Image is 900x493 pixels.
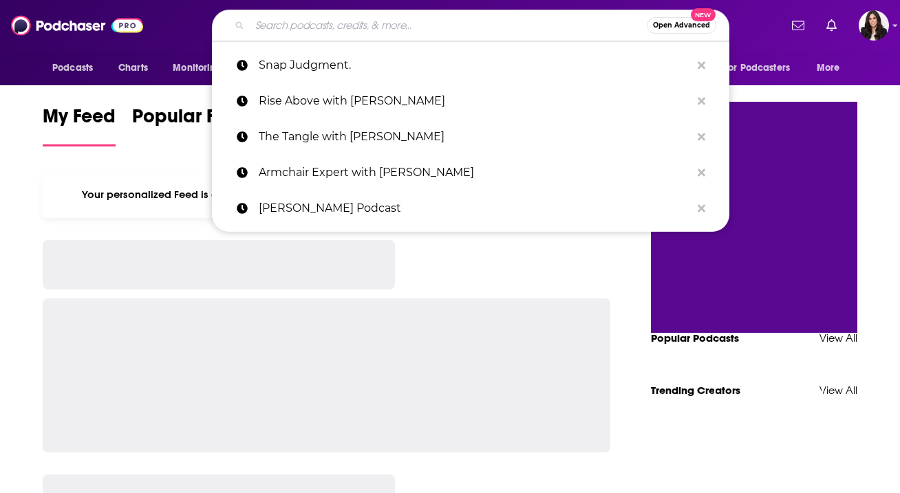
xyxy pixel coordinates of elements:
[786,14,810,37] a: Show notifications dropdown
[859,10,889,41] span: Logged in as RebeccaShapiro
[259,155,691,190] p: Armchair Expert with Dax Shepherd
[715,55,810,81] button: open menu
[43,105,116,146] a: My Feed
[653,22,710,29] span: Open Advanced
[212,83,729,119] a: Rise Above with [PERSON_NAME]
[212,155,729,190] a: Armchair Expert with [PERSON_NAME]
[43,105,116,136] span: My Feed
[647,17,716,34] button: Open AdvancedNew
[807,55,857,81] button: open menu
[724,58,790,78] span: For Podcasters
[43,171,610,218] div: Your personalized Feed is curated based on the Podcasts, Creators, Users, and Lists that you Follow.
[250,14,647,36] input: Search podcasts, credits, & more...
[212,190,729,226] a: [PERSON_NAME] Podcast
[651,384,740,397] a: Trending Creators
[212,10,729,41] div: Search podcasts, credits, & more...
[259,47,691,83] p: Snap Judgment.
[651,331,739,344] a: Popular Podcasts
[43,55,111,81] button: open menu
[691,8,716,21] span: New
[259,119,691,155] p: The Tangle with Kyle Ridley
[821,14,842,37] a: Show notifications dropdown
[859,10,889,41] button: Show profile menu
[259,190,691,226] p: Bob Lefsetz Podcast
[817,58,840,78] span: More
[109,55,156,81] a: Charts
[859,10,889,41] img: User Profile
[163,55,239,81] button: open menu
[173,58,222,78] span: Monitoring
[212,47,729,83] a: Snap Judgment.
[819,384,857,397] a: View All
[118,58,148,78] span: Charts
[52,58,93,78] span: Podcasts
[212,119,729,155] a: The Tangle with [PERSON_NAME]
[259,83,691,119] p: Rise Above with Kevin Lanning
[11,12,143,39] img: Podchaser - Follow, Share and Rate Podcasts
[819,331,857,344] a: View All
[132,105,249,136] span: Popular Feed
[132,105,249,146] a: Popular Feed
